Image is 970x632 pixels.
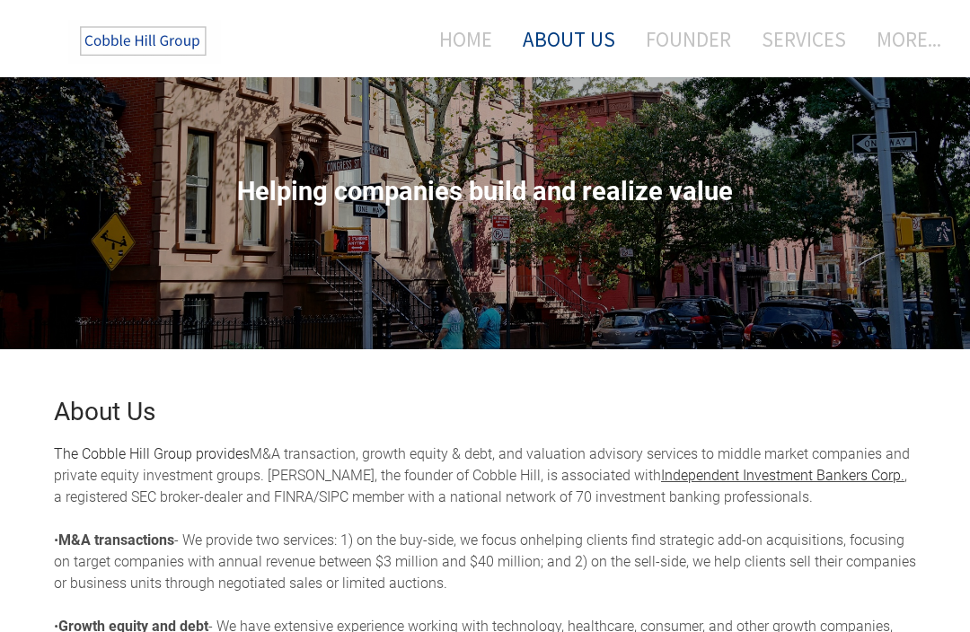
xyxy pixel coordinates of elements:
[661,467,904,484] a: Independent Investment Bankers Corp.
[412,15,506,63] a: Home
[863,15,941,63] a: more...
[54,531,916,592] span: helping clients find strategic add-on acquisitions, focusing on target companies with annual reve...
[632,15,745,63] a: Founder
[68,19,221,64] img: The Cobble Hill Group LLC
[58,531,174,549] strong: M&A transactions
[237,176,733,206] span: Helping companies build and realize value
[509,15,629,63] a: About Us
[54,399,916,425] h2: About Us
[748,15,860,63] a: Services
[54,445,250,462] font: The Cobble Hill Group provides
